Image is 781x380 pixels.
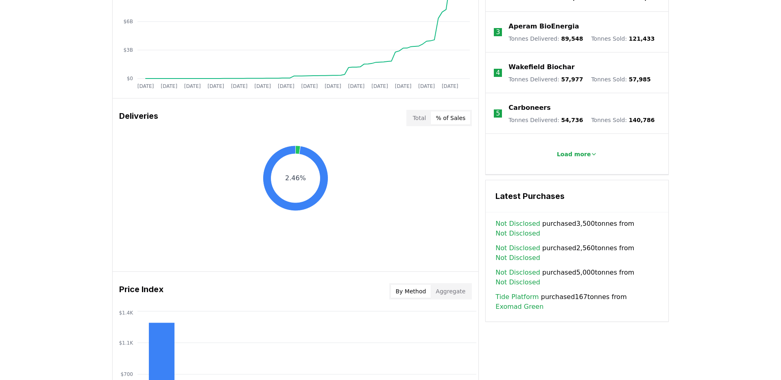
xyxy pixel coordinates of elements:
[557,150,591,158] p: Load more
[431,111,470,124] button: % of Sales
[508,22,579,31] a: Aperam BioEnergia
[119,283,164,299] h3: Price Index
[495,292,539,302] a: Tide Platform
[495,229,540,238] a: Not Disclosed
[161,83,177,89] tspan: [DATE]
[301,83,318,89] tspan: [DATE]
[495,292,659,312] span: purchased 167 tonnes from
[508,62,574,72] a: Wakefield Biochar
[496,27,500,37] p: 3
[391,285,431,298] button: By Method
[508,35,583,43] p: Tonnes Delivered :
[591,116,654,124] p: Tonnes Sold :
[395,83,412,89] tspan: [DATE]
[495,219,540,229] a: Not Disclosed
[496,109,500,118] p: 5
[123,19,133,24] tspan: $6B
[137,83,154,89] tspan: [DATE]
[591,75,650,83] p: Tonnes Sold :
[629,76,651,83] span: 57,985
[119,110,158,126] h3: Deliveries
[184,83,201,89] tspan: [DATE]
[629,117,655,123] span: 140,786
[495,243,659,263] span: purchased 2,560 tonnes from
[325,83,341,89] tspan: [DATE]
[561,117,583,123] span: 54,736
[120,371,133,377] tspan: $700
[496,68,500,78] p: 4
[495,253,540,263] a: Not Disclosed
[495,219,659,238] span: purchased 3,500 tonnes from
[371,83,388,89] tspan: [DATE]
[495,190,659,202] h3: Latest Purchases
[591,35,654,43] p: Tonnes Sold :
[442,83,458,89] tspan: [DATE]
[418,83,435,89] tspan: [DATE]
[254,83,271,89] tspan: [DATE]
[123,47,133,53] tspan: $3B
[495,268,659,287] span: purchased 5,000 tonnes from
[561,76,583,83] span: 57,977
[495,243,540,253] a: Not Disclosed
[119,310,133,316] tspan: $1.4K
[285,174,306,182] text: 2.46%
[508,116,583,124] p: Tonnes Delivered :
[278,83,295,89] tspan: [DATE]
[495,277,540,287] a: Not Disclosed
[231,83,248,89] tspan: [DATE]
[119,340,133,346] tspan: $1.1K
[495,302,543,312] a: Exomad Green
[629,35,655,42] span: 121,433
[408,111,431,124] button: Total
[127,76,133,81] tspan: $0
[561,35,583,42] span: 89,548
[508,103,550,113] a: Carboneers
[495,268,540,277] a: Not Disclosed
[431,285,470,298] button: Aggregate
[348,83,365,89] tspan: [DATE]
[508,75,583,83] p: Tonnes Delivered :
[550,146,604,162] button: Load more
[207,83,224,89] tspan: [DATE]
